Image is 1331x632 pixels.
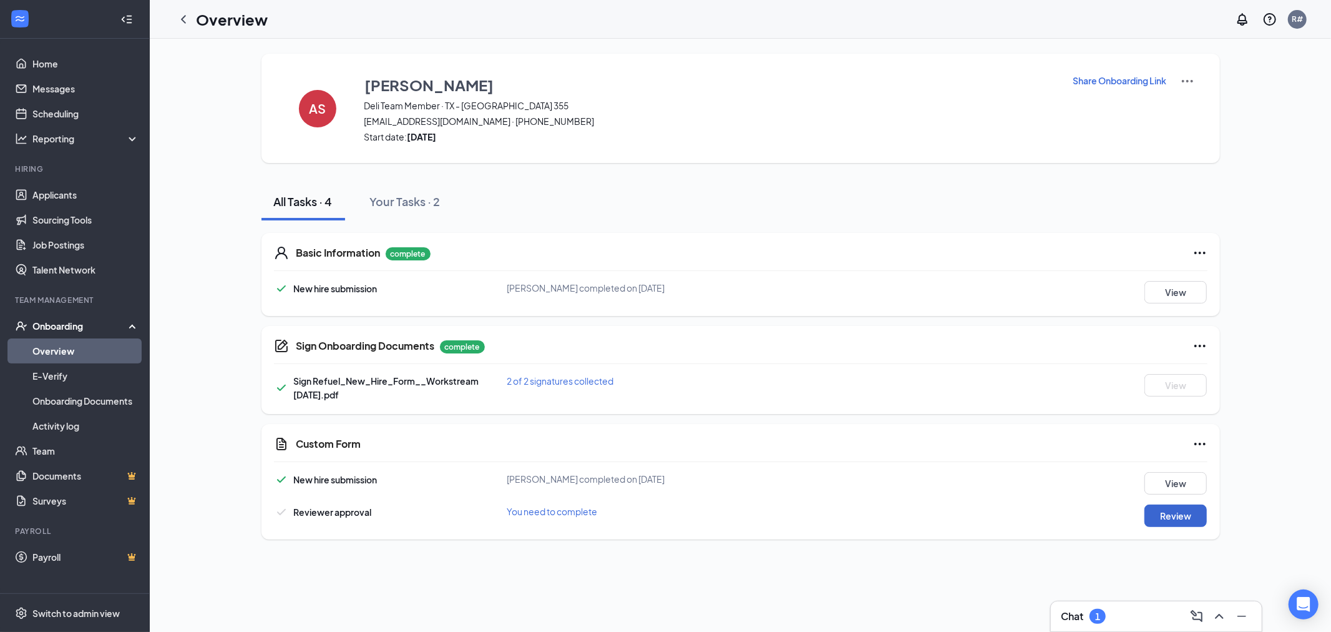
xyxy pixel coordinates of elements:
h3: Chat [1061,610,1083,623]
svg: User [274,245,289,260]
p: Share Onboarding Link [1073,74,1167,87]
button: View [1144,472,1207,495]
svg: QuestionInfo [1262,12,1277,27]
img: More Actions [1180,74,1195,89]
button: View [1144,281,1207,304]
div: R# [1292,14,1303,24]
svg: Ellipses [1192,245,1207,260]
svg: Ellipses [1192,338,1207,353]
h5: Custom Form [296,437,361,451]
a: Talent Network [32,257,139,282]
button: Share Onboarding Link [1073,74,1168,87]
svg: Collapse [120,13,133,26]
svg: ChevronUp [1212,609,1227,624]
span: 2 of 2 signatures collected [507,375,614,387]
button: [PERSON_NAME] [364,74,1057,96]
button: ComposeMessage [1187,606,1207,626]
svg: WorkstreamLogo [14,12,26,25]
span: New hire submission [294,474,378,485]
button: View [1144,374,1207,397]
a: Sourcing Tools [32,207,139,232]
span: You need to complete [507,506,598,517]
svg: Checkmark [274,505,289,520]
div: Payroll [15,526,137,536]
span: [EMAIL_ADDRESS][DOMAIN_NAME] · [PHONE_NUMBER] [364,115,1057,127]
a: Activity log [32,413,139,438]
a: Job Postings [32,232,139,257]
a: E-Verify [32,363,139,388]
svg: Settings [15,607,27,620]
strong: [DATE] [407,131,437,142]
div: Team Management [15,295,137,305]
svg: Minimize [1234,609,1249,624]
div: Hiring [15,164,137,174]
svg: ComposeMessage [1189,609,1204,624]
span: Start date: [364,131,1057,143]
svg: Checkmark [274,281,289,296]
div: Switch to admin view [32,607,120,620]
h5: Basic Information [296,246,381,260]
svg: Notifications [1235,12,1250,27]
a: DocumentsCrown [32,463,139,488]
span: New hire submission [294,283,378,294]
span: [PERSON_NAME] completed on [DATE] [507,473,665,485]
div: All Tasks · 4 [274,194,333,209]
a: Onboarding Documents [32,388,139,413]
div: Open Intercom Messenger [1289,590,1319,620]
a: Overview [32,338,139,363]
span: Sign Refuel_New_Hire_Form__Workstream [DATE].pdf [294,375,479,400]
button: Minimize [1232,606,1252,626]
h4: AS [309,104,326,113]
svg: Checkmark [274,472,289,487]
svg: ChevronLeft [176,12,191,27]
div: 1 [1095,611,1100,622]
button: Review [1144,505,1207,527]
h5: Sign Onboarding Documents [296,339,435,353]
div: Reporting [32,132,140,145]
svg: UserCheck [15,320,27,332]
a: Messages [32,76,139,101]
a: Team [32,438,139,463]
span: Deli Team Member · TX - [GEOGRAPHIC_DATA] 355 [364,99,1057,112]
h3: [PERSON_NAME] [365,74,494,96]
div: Your Tasks · 2 [370,194,441,209]
h1: Overview [196,9,268,30]
p: complete [440,340,485,353]
svg: CompanyDocumentIcon [274,338,289,353]
a: Home [32,51,139,76]
button: ChevronUp [1209,606,1229,626]
svg: Analysis [15,132,27,145]
a: PayrollCrown [32,545,139,570]
svg: CustomFormIcon [274,437,289,452]
a: SurveysCrown [32,488,139,513]
svg: Ellipses [1192,437,1207,452]
svg: Checkmark [274,380,289,395]
span: Reviewer approval [294,506,372,518]
span: [PERSON_NAME] completed on [DATE] [507,282,665,294]
a: Scheduling [32,101,139,126]
button: AS [286,74,349,143]
a: Applicants [32,182,139,207]
p: complete [386,247,431,260]
div: Onboarding [32,320,129,332]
